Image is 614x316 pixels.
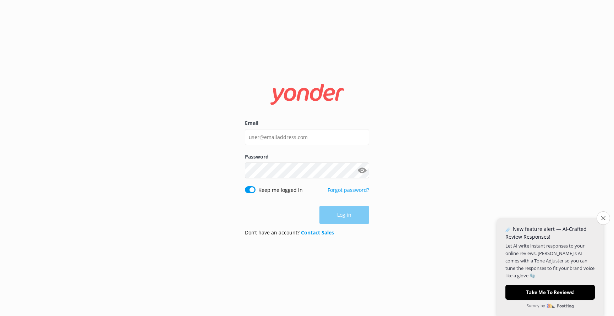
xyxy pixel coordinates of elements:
[328,187,369,193] a: Forgot password?
[245,229,334,237] p: Don’t have an account?
[301,229,334,236] a: Contact Sales
[245,119,369,127] label: Email
[355,163,369,178] button: Show password
[245,153,369,161] label: Password
[245,129,369,145] input: user@emailaddress.com
[258,186,303,194] label: Keep me logged in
